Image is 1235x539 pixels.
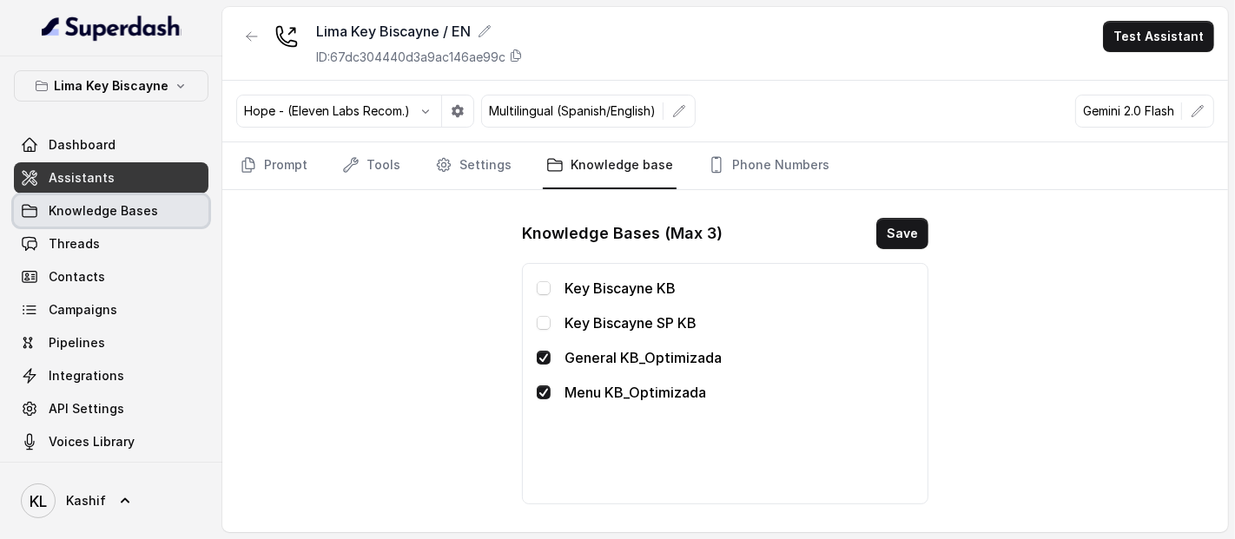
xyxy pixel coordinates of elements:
[522,220,723,247] h1: Knowledge Bases (Max 3)
[316,49,505,66] p: ID: 67dc304440d3a9ac146ae99c
[565,278,914,299] p: Key Biscayne KB
[14,393,208,424] a: API Settings
[14,360,208,391] a: Integrations
[236,142,1214,189] nav: Tabs
[704,142,833,189] a: Phone Numbers
[876,218,928,249] button: Save
[543,142,677,189] a: Knowledge base
[14,162,208,194] a: Assistants
[339,142,404,189] a: Tools
[49,202,158,220] span: Knowledge Bases
[1103,21,1214,52] button: Test Assistant
[49,136,116,154] span: Dashboard
[316,21,523,42] div: Lima Key Biscayne / EN
[14,261,208,293] a: Contacts
[54,76,168,96] p: Lima Key Biscayne
[49,268,105,286] span: Contacts
[42,14,182,42] img: light.svg
[14,477,208,525] a: Kashif
[1083,102,1174,120] p: Gemini 2.0 Flash
[14,70,208,102] button: Lima Key Biscayne
[244,102,410,120] p: Hope - (Eleven Labs Recom.)
[30,492,47,510] text: KL
[14,129,208,161] a: Dashboard
[49,400,124,417] span: API Settings
[14,195,208,227] a: Knowledge Bases
[49,367,124,385] span: Integrations
[236,142,311,189] a: Prompt
[49,433,135,450] span: Voices Library
[14,294,208,325] a: Campaigns
[49,301,117,319] span: Campaigns
[66,492,106,509] span: Kashif
[14,228,208,260] a: Threads
[49,334,105,352] span: Pipelines
[14,327,208,358] a: Pipelines
[49,235,100,253] span: Threads
[14,426,208,457] a: Voices Library
[489,102,656,120] p: Multilingual (Spanish/English)
[565,347,914,368] p: General KB_Optimizada
[49,169,115,187] span: Assistants
[565,312,914,333] p: Key Biscayne SP KB
[432,142,515,189] a: Settings
[565,382,914,403] p: Menu KB_Optimizada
